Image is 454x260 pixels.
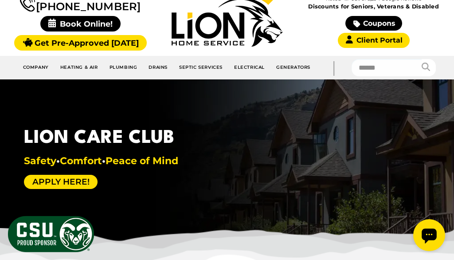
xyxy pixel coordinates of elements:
a: Coupons [345,16,402,31]
a: Client Portal [338,33,410,48]
a: Company [17,61,55,75]
span: • [56,155,60,167]
a: Electrical [229,61,271,75]
a: Plumbing [104,61,143,75]
span: Discounts for Seniors, Veterans & Disabled [302,4,445,10]
span: Book Online! [40,16,121,32]
a: Heating & Air [55,61,104,75]
div: Open chat widget [4,4,35,35]
a: Get Pre-Approved [DATE] [14,35,147,51]
a: Generators [271,61,316,75]
img: CSU Sponsor Badge [7,215,95,253]
a: Apply Here! [24,175,98,189]
div: | [316,56,352,79]
h1: Lion Care Club [24,125,430,152]
div: Safety Comfort Peace of Mind [24,155,430,166]
span: • [102,155,106,167]
a: Drains [143,61,174,75]
a: Septic Services [174,61,229,75]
